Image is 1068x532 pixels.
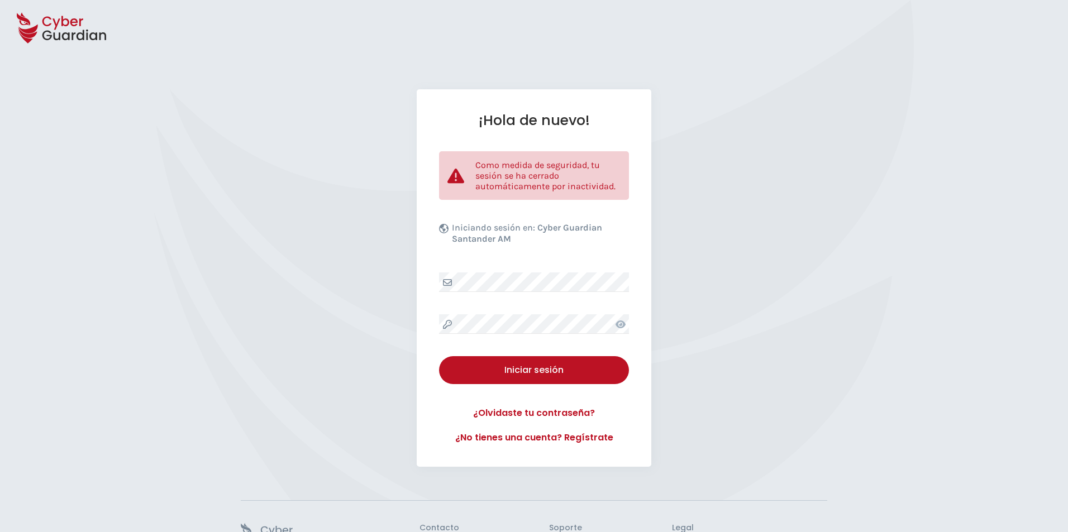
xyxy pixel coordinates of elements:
[452,222,626,250] p: Iniciando sesión en:
[452,222,602,244] b: Cyber Guardian Santander AM
[447,363,621,377] div: Iniciar sesión
[439,431,629,444] a: ¿No tienes una cuenta? Regístrate
[439,406,629,420] a: ¿Olvidaste tu contraseña?
[475,160,621,191] p: Como medida de seguridad, tu sesión se ha cerrado automáticamente por inactividad.
[439,356,629,384] button: Iniciar sesión
[439,112,629,129] h1: ¡Hola de nuevo!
